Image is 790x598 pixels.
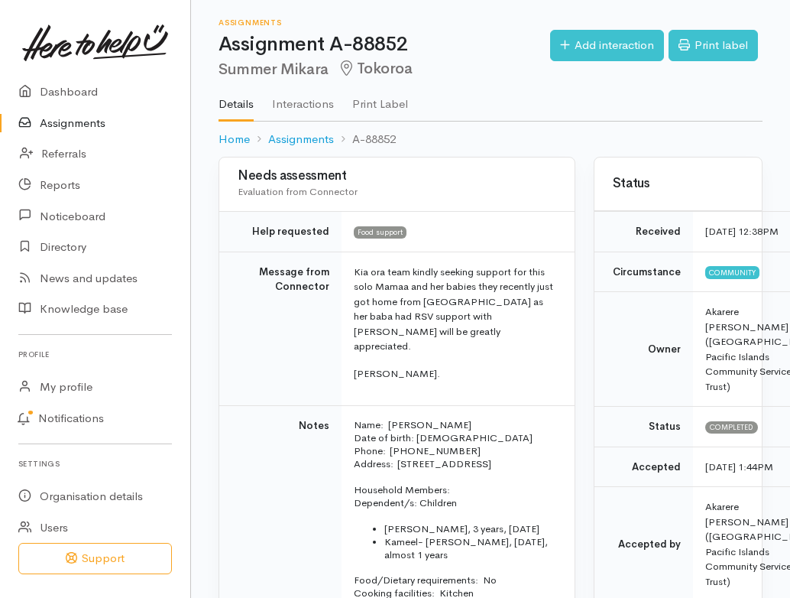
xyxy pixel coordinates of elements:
[18,453,172,474] h6: Settings
[594,292,693,407] td: Owner
[705,421,758,434] span: Completed
[219,77,254,122] a: Details
[219,122,762,158] nav: breadcrumb
[669,30,758,61] a: Print label
[354,418,556,457] p: Name: [PERSON_NAME] Date of birth: [DEMOGRAPHIC_DATA] Phone: [PHONE_NUMBER]
[272,77,334,120] a: Interactions
[550,30,664,61] a: Add interaction
[384,522,556,535] li: [PERSON_NAME], 3 years, [DATE]
[384,535,556,561] li: Kameel- [PERSON_NAME], [DATE], almost 1 years
[219,212,342,252] td: Help requested
[594,447,693,487] td: Accepted
[613,177,743,191] h3: Status
[268,131,334,148] a: Assignments
[18,543,172,574] button: Support
[338,59,413,78] span: Tokoroa
[352,77,408,120] a: Print Label
[354,366,556,382] p: [PERSON_NAME].
[354,483,556,509] p: Household Members: Dependent/s: Children
[219,60,550,78] h2: Summer Mikara
[354,226,406,239] span: Food support
[219,18,550,27] h6: Assignments
[594,407,693,447] td: Status
[594,212,693,252] td: Received
[705,266,759,278] span: Community
[354,457,556,470] p: Address: [STREET_ADDRESS]
[238,185,358,198] span: Evaluation from Connector
[238,169,556,184] h3: Needs assessment
[705,460,773,473] time: [DATE] 1:44PM
[354,265,556,354] p: Kia ora team kindly seeking support for this solo Mamaa and her babies they recently just got hom...
[594,252,693,292] td: Circumstance
[705,225,779,238] time: [DATE] 12:38PM
[219,131,250,148] a: Home
[18,344,172,365] h6: Profile
[219,252,342,406] td: Message from Connector
[334,131,396,148] li: A-88852
[219,34,550,56] h1: Assignment A-88852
